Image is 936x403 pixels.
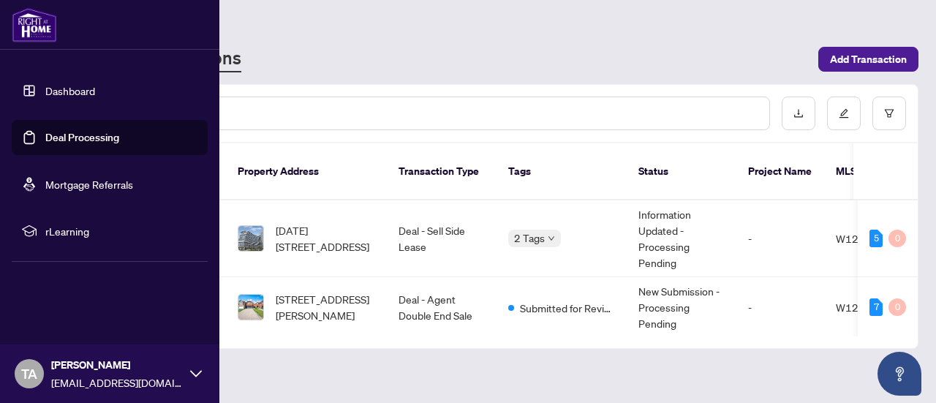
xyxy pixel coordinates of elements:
[888,230,906,247] div: 0
[836,232,898,245] span: W12238358
[497,143,627,200] th: Tags
[869,230,883,247] div: 5
[627,143,736,200] th: Status
[12,7,57,42] img: logo
[226,143,387,200] th: Property Address
[45,223,197,239] span: rLearning
[276,222,375,255] span: [DATE][STREET_ADDRESS]
[839,108,849,118] span: edit
[888,298,906,316] div: 0
[827,97,861,130] button: edit
[238,295,263,320] img: thumbnail-img
[782,97,815,130] button: download
[45,178,133,191] a: Mortgage Referrals
[830,48,907,71] span: Add Transaction
[627,200,736,277] td: Information Updated - Processing Pending
[818,47,918,72] button: Add Transaction
[627,277,736,338] td: New Submission - Processing Pending
[836,301,898,314] span: W12259129
[736,277,824,338] td: -
[51,374,183,391] span: [EMAIL_ADDRESS][DOMAIN_NAME]
[387,143,497,200] th: Transaction Type
[238,226,263,251] img: thumbnail-img
[21,364,37,384] span: TA
[884,108,894,118] span: filter
[824,143,912,200] th: MLS #
[45,131,119,144] a: Deal Processing
[520,300,615,316] span: Submitted for Review
[793,108,804,118] span: download
[51,357,183,373] span: [PERSON_NAME]
[869,298,883,316] div: 7
[872,97,906,130] button: filter
[45,84,95,97] a: Dashboard
[387,277,497,338] td: Deal - Agent Double End Sale
[514,230,545,246] span: 2 Tags
[877,352,921,396] button: Open asap
[548,235,555,242] span: down
[276,291,375,323] span: [STREET_ADDRESS][PERSON_NAME]
[387,200,497,277] td: Deal - Sell Side Lease
[736,143,824,200] th: Project Name
[736,200,824,277] td: -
